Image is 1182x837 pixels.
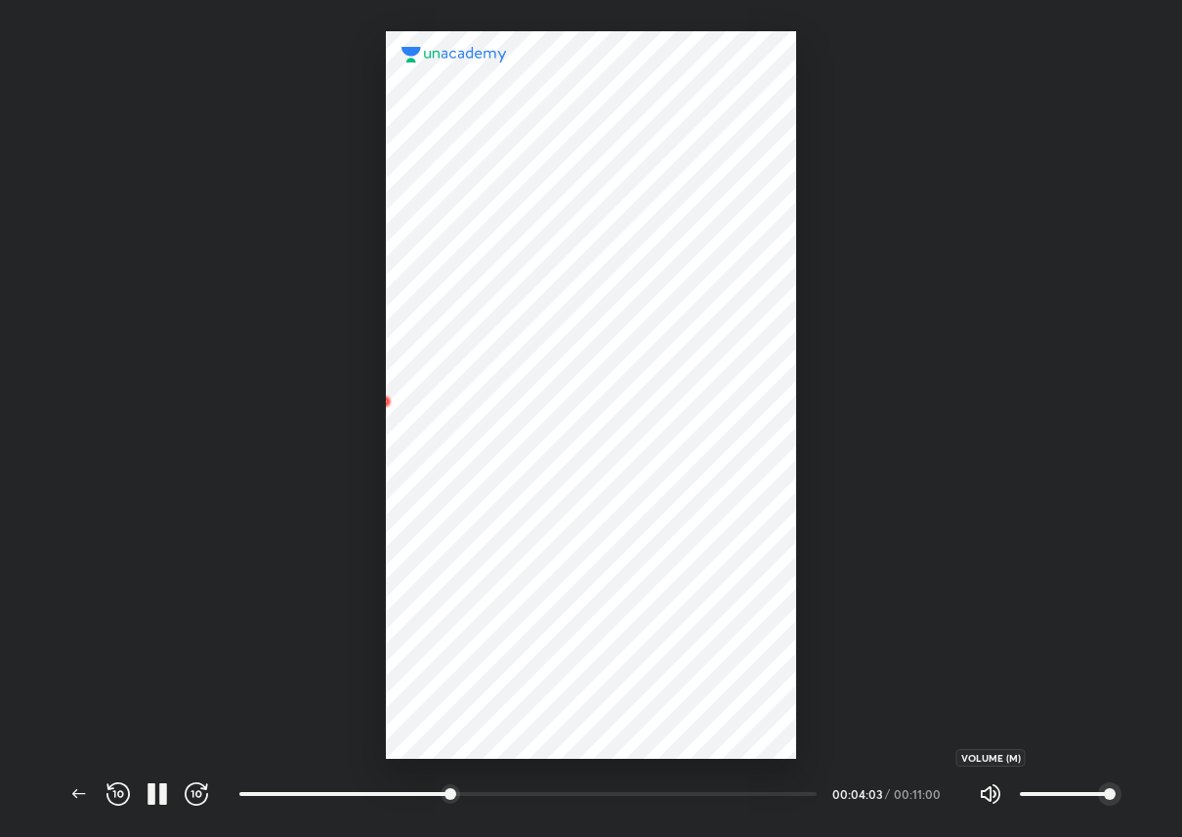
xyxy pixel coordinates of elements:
img: wMgqJGBwKWe8AAAAABJRU5ErkJggg== [374,390,398,413]
div: / [885,788,890,800]
img: logo.2a7e12a2.svg [401,47,507,63]
span: styled slider [1104,788,1116,800]
div: 00:04:03 [832,788,881,800]
div: Volume (M) [956,749,1026,767]
div: 00:11:00 [894,788,948,800]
